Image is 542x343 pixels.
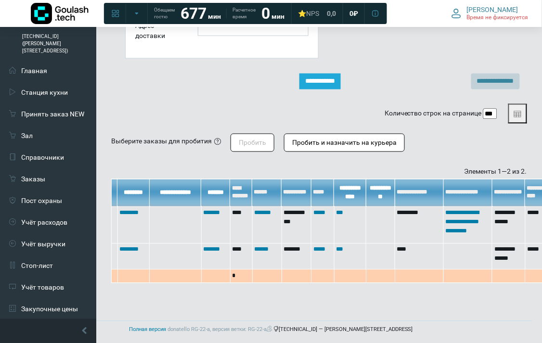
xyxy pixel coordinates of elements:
a: Обещаем гостю 677 мин Расчетное время 0 мин [148,5,290,22]
strong: 0 [261,4,270,23]
span: мин [208,13,221,20]
span: donatello RG-22-a, версия ветки: RG-22-a [168,327,273,333]
span: Обещаем гостю [154,7,175,20]
a: Полная версия [129,327,166,333]
span: 0 [349,9,353,18]
span: NPS [306,10,319,17]
a: 0 ₽ [344,5,364,22]
button: [PERSON_NAME] Время не фиксируется [446,3,534,24]
span: Время не фиксируется [467,14,529,22]
button: Пробить и назначить на курьера [284,134,405,152]
img: Логотип компании Goulash.tech [31,3,89,24]
a: ⭐NPS 0,0 [292,5,342,22]
span: ₽ [353,9,358,18]
button: Пробить [231,134,274,152]
span: мин [271,13,284,20]
span: Расчетное время [232,7,256,20]
strong: 677 [181,4,206,23]
span: 0,0 [327,9,336,18]
div: ⭐ [298,9,319,18]
span: [PERSON_NAME] [467,5,518,14]
footer: [TECHNICAL_ID] — [PERSON_NAME][STREET_ADDRESS] [10,321,532,339]
div: Выберите заказы для пробития [111,137,212,147]
div: Адрес доставки [128,19,191,44]
div: Элементы 1—2 из 2. [111,167,527,177]
label: Количество строк на странице [385,109,482,119]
